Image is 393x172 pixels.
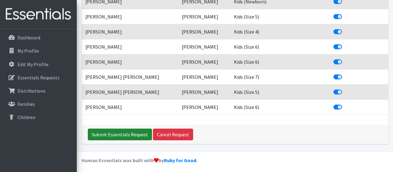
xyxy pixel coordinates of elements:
td: [PERSON_NAME] [82,24,178,39]
p: Dashboard [18,34,40,41]
a: Edit My Profile [2,58,74,70]
td: Kids (Size 6) [230,54,330,70]
a: My Profile [2,45,74,57]
td: [PERSON_NAME] [178,70,230,85]
td: Kids (Size 5) [230,9,330,24]
td: [PERSON_NAME] [178,39,230,54]
strong: Human Essentials was built with by . [82,157,197,163]
p: My Profile [18,48,39,54]
td: [PERSON_NAME] [PERSON_NAME] [82,85,178,100]
a: Distributions [2,85,74,97]
p: Children [18,114,35,120]
td: [PERSON_NAME] [82,39,178,54]
a: Families [2,98,74,110]
input: Submit Essentials Request [88,129,152,140]
td: [PERSON_NAME] [PERSON_NAME] [82,70,178,85]
a: Dashboard [2,31,74,44]
td: [PERSON_NAME] [82,100,178,115]
p: Edit My Profile [18,61,49,67]
p: Distributions [18,88,45,94]
a: Children [2,111,74,123]
p: Families [18,101,35,107]
td: Kids (Size 5) [230,85,330,100]
img: HumanEssentials [2,4,74,25]
td: [PERSON_NAME] [178,54,230,70]
td: [PERSON_NAME] [178,85,230,100]
p: Essentials Requests [18,74,60,81]
a: Essentials Requests [2,71,74,84]
td: Kids (Size 4) [230,24,330,39]
a: Ruby for Good [164,157,196,163]
a: Cancel Request [153,129,193,140]
td: Kids (Size 7) [230,70,330,85]
td: [PERSON_NAME] [178,9,230,24]
td: Kids (Size 6) [230,100,330,115]
td: [PERSON_NAME] [82,9,178,24]
td: [PERSON_NAME] [178,100,230,115]
td: Kids (Size 6) [230,39,330,54]
td: [PERSON_NAME] [82,54,178,70]
td: [PERSON_NAME] [178,24,230,39]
